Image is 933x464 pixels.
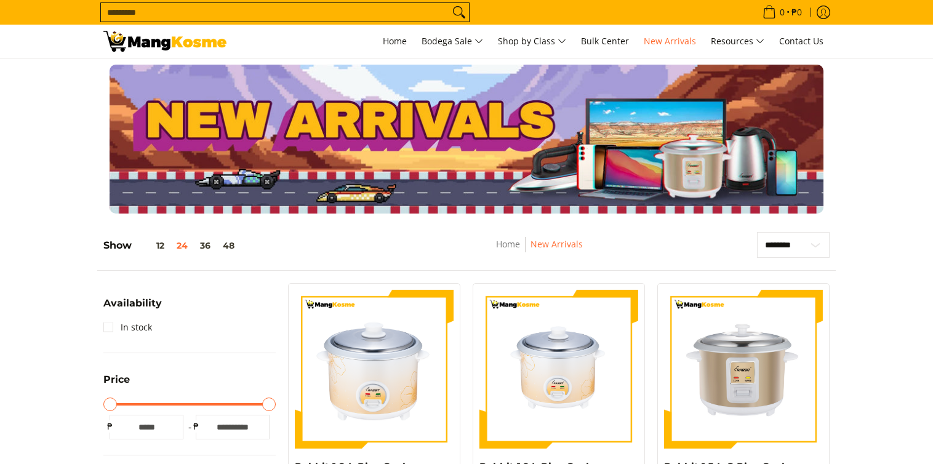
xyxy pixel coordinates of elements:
span: • [759,6,806,19]
span: 0 [778,8,787,17]
span: ₱ [190,420,202,433]
button: 12 [132,241,170,250]
img: https://mangkosme.com/products/rabbit-1-5-l-c-rice-cooker-chrome-class-a [664,290,823,449]
span: Resources [711,34,764,49]
summary: Open [103,375,130,394]
a: New Arrivals [531,238,583,250]
span: ₱ [103,420,116,433]
span: Bulk Center [581,35,629,47]
img: New Arrivals: Fresh Release from The Premium Brands l Mang Kosme [103,31,226,52]
button: Search [449,3,469,22]
a: Resources [705,25,771,58]
button: 36 [194,241,217,250]
button: 24 [170,241,194,250]
img: rabbit-1.2-liter-rice-cooker-yellow-full-view-mang-kosme [479,290,638,449]
button: 48 [217,241,241,250]
img: https://mangkosme.com/products/rabbit-1-8-l-rice-cooker-yellow-class-a [295,290,454,449]
span: Price [103,375,130,385]
span: Bodega Sale [422,34,483,49]
summary: Open [103,298,162,318]
span: Availability [103,298,162,308]
span: Shop by Class [498,34,566,49]
a: Shop by Class [492,25,572,58]
a: Contact Us [773,25,830,58]
a: Home [377,25,413,58]
a: In stock [103,318,152,337]
span: Home [383,35,407,47]
a: Bodega Sale [415,25,489,58]
span: Contact Us [779,35,823,47]
a: New Arrivals [638,25,702,58]
nav: Breadcrumbs [414,237,665,265]
a: Home [496,238,520,250]
nav: Main Menu [239,25,830,58]
span: New Arrivals [644,35,696,47]
h5: Show [103,239,241,252]
span: ₱0 [790,8,804,17]
a: Bulk Center [575,25,635,58]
